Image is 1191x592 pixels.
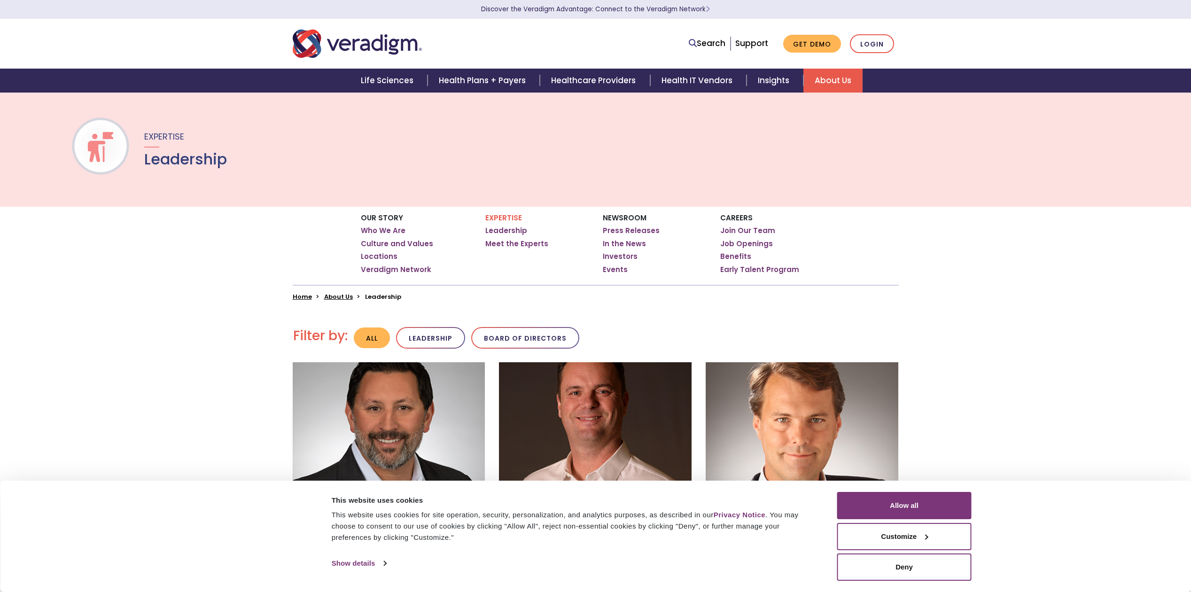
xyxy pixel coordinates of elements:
[332,556,386,570] a: Show details
[837,523,972,550] button: Customize
[361,252,397,261] a: Locations
[428,69,540,93] a: Health Plans + Payers
[332,509,816,543] div: This website uses cookies for site operation, security, personalization, and analytics purposes, ...
[603,265,628,274] a: Events
[324,292,353,301] a: About Us
[837,492,972,519] button: Allow all
[720,252,751,261] a: Benefits
[396,327,465,349] button: Leadership
[361,265,431,274] a: Veradigm Network
[540,69,650,93] a: Healthcare Providers
[350,69,428,93] a: Life Sciences
[747,69,803,93] a: Insights
[603,239,646,249] a: In the News
[720,239,773,249] a: Job Openings
[361,226,405,235] a: Who We Are
[735,38,768,49] a: Support
[485,239,548,249] a: Meet the Experts
[783,35,841,53] a: Get Demo
[354,327,390,349] button: All
[720,226,775,235] a: Join Our Team
[803,69,863,93] a: About Us
[485,226,527,235] a: Leadership
[689,37,725,50] a: Search
[706,5,710,14] span: Learn More
[332,495,816,506] div: This website uses cookies
[481,5,710,14] a: Discover the Veradigm Advantage: Connect to the Veradigm NetworkLearn More
[144,131,184,142] span: Expertise
[837,553,972,581] button: Deny
[293,328,348,344] h2: Filter by:
[144,150,227,168] h1: Leadership
[361,239,433,249] a: Culture and Values
[650,69,747,93] a: Health IT Vendors
[850,34,894,54] a: Login
[293,292,312,301] a: Home
[714,511,765,519] a: Privacy Notice
[293,28,422,59] img: Veradigm logo
[471,327,579,349] button: Board of Directors
[720,265,799,274] a: Early Talent Program
[603,252,638,261] a: Investors
[603,226,660,235] a: Press Releases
